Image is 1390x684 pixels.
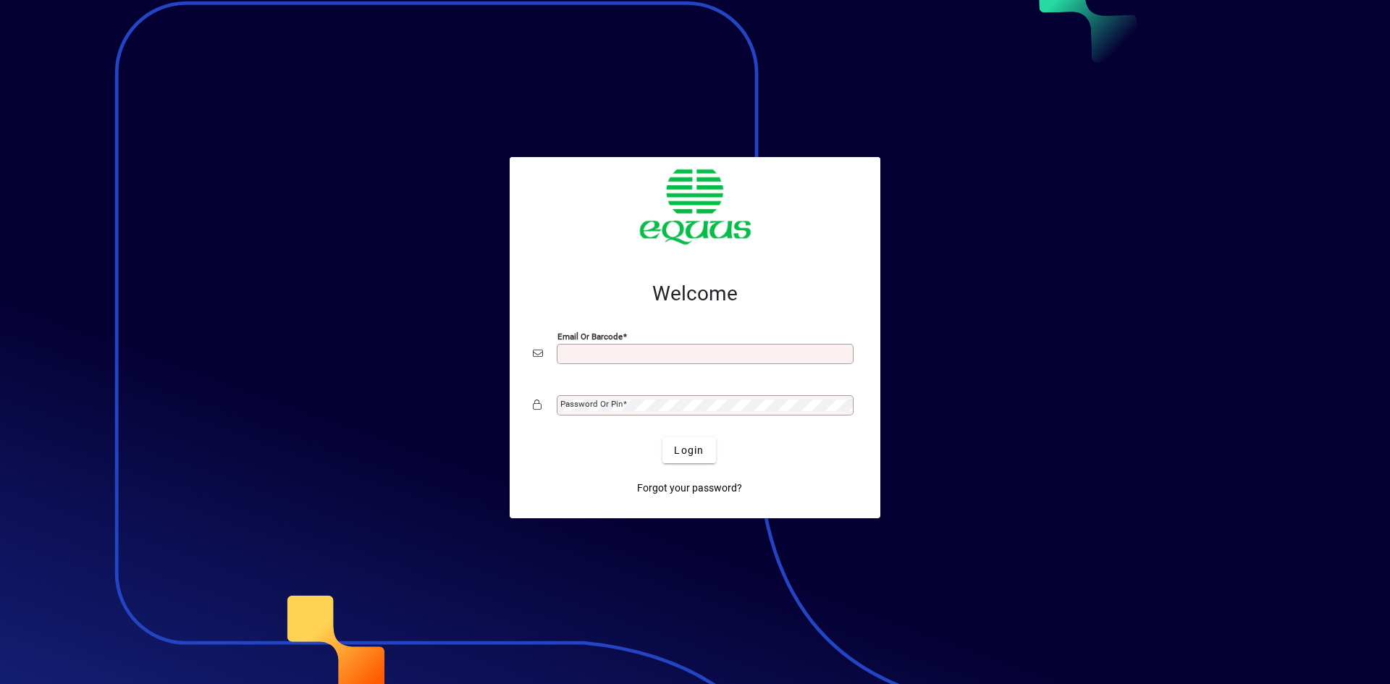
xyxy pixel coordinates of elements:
button: Login [662,437,715,463]
a: Forgot your password? [631,475,748,501]
span: Forgot your password? [637,481,742,496]
span: Login [674,443,704,458]
mat-label: Password or Pin [560,399,623,409]
h2: Welcome [533,282,857,306]
mat-label: Email or Barcode [557,332,623,342]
